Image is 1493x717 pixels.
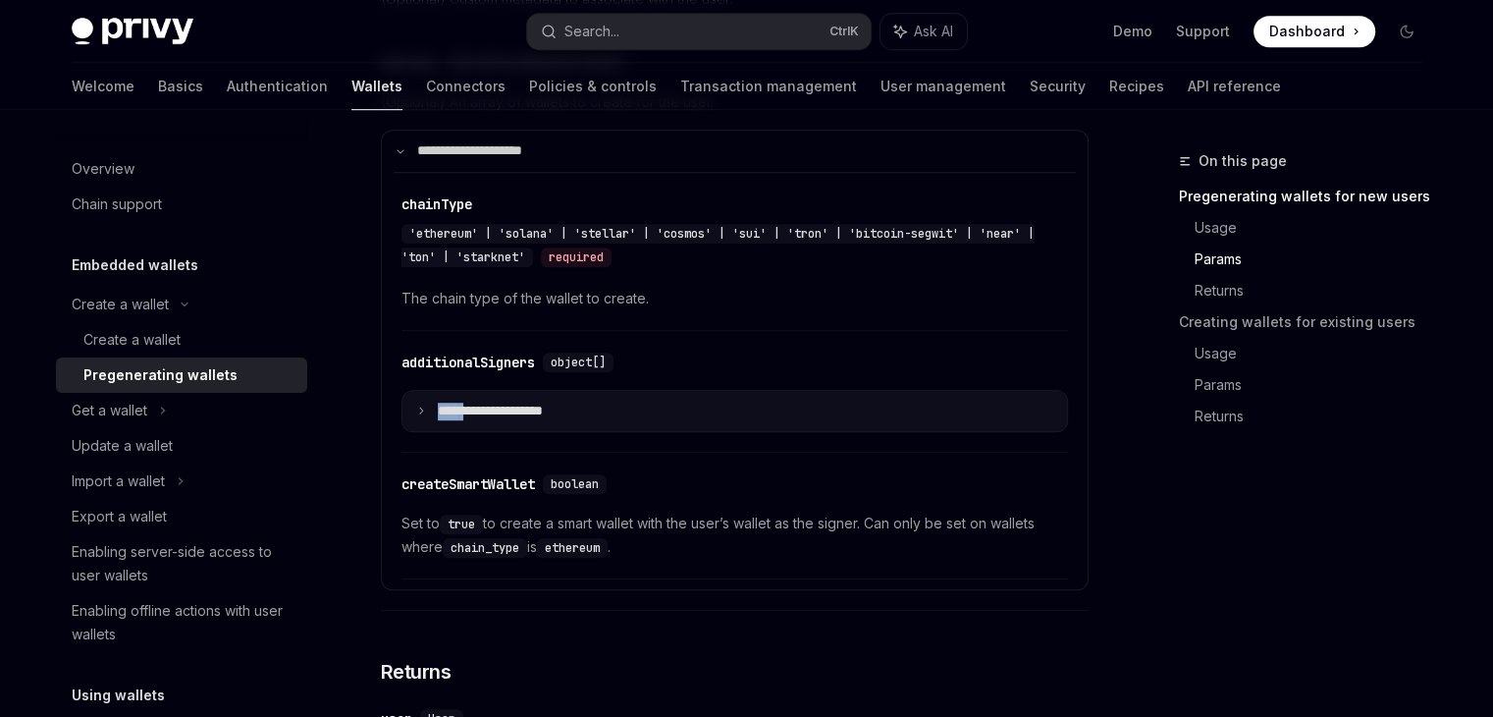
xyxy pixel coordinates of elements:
[1109,63,1164,110] a: Recipes
[880,63,1006,110] a: User management
[527,14,871,49] button: Search...CtrlK
[56,187,307,222] a: Chain support
[401,226,1035,265] span: 'ethereum' | 'solana' | 'stellar' | 'cosmos' | 'sui' | 'tron' | 'bitcoin-segwit' | 'near' | 'ton'...
[56,151,307,187] a: Overview
[1199,149,1287,173] span: On this page
[56,428,307,464] a: Update a wallet
[72,293,169,316] div: Create a wallet
[56,499,307,534] a: Export a wallet
[680,63,857,110] a: Transaction management
[56,593,307,652] a: Enabling offline actions with user wallets
[443,538,527,558] code: chain_type
[72,599,295,646] div: Enabling offline actions with user wallets
[72,399,147,422] div: Get a wallet
[72,540,295,587] div: Enabling server-side access to user wallets
[829,24,859,39] span: Ctrl K
[541,248,612,267] div: required
[426,63,506,110] a: Connectors
[72,469,165,493] div: Import a wallet
[83,363,238,387] div: Pregenerating wallets
[401,474,535,494] div: createSmartWallet
[1179,181,1438,212] a: Pregenerating wallets for new users
[72,18,193,45] img: dark logo
[914,22,953,41] span: Ask AI
[529,63,657,110] a: Policies & controls
[537,538,608,558] code: ethereum
[1030,63,1086,110] a: Security
[401,194,472,214] div: chainType
[72,684,165,707] h5: Using wallets
[1391,16,1422,47] button: Toggle dark mode
[564,20,619,43] div: Search...
[1195,212,1438,244] a: Usage
[1195,338,1438,369] a: Usage
[401,287,1068,310] span: The chain type of the wallet to create.
[551,476,599,492] span: boolean
[56,358,307,393] a: Pregenerating wallets
[56,322,307,358] a: Create a wallet
[1195,401,1438,432] a: Returns
[1195,369,1438,401] a: Params
[551,355,606,370] span: object[]
[880,14,967,49] button: Ask AI
[72,253,198,277] h5: Embedded wallets
[72,193,162,216] div: Chain support
[1188,63,1281,110] a: API reference
[227,63,328,110] a: Authentication
[440,515,483,534] code: true
[56,534,307,593] a: Enabling server-side access to user wallets
[72,63,134,110] a: Welcome
[1253,16,1375,47] a: Dashboard
[351,63,402,110] a: Wallets
[72,157,134,181] div: Overview
[401,512,1068,559] span: Set to to create a smart wallet with the user’s wallet as the signer. Can only be set on wallets ...
[381,658,452,686] span: Returns
[1179,306,1438,338] a: Creating wallets for existing users
[1113,22,1152,41] a: Demo
[83,328,181,352] div: Create a wallet
[1195,244,1438,275] a: Params
[72,505,167,528] div: Export a wallet
[1269,22,1345,41] span: Dashboard
[401,353,535,372] div: additionalSigners
[72,434,173,458] div: Update a wallet
[1176,22,1230,41] a: Support
[158,63,203,110] a: Basics
[1195,275,1438,306] a: Returns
